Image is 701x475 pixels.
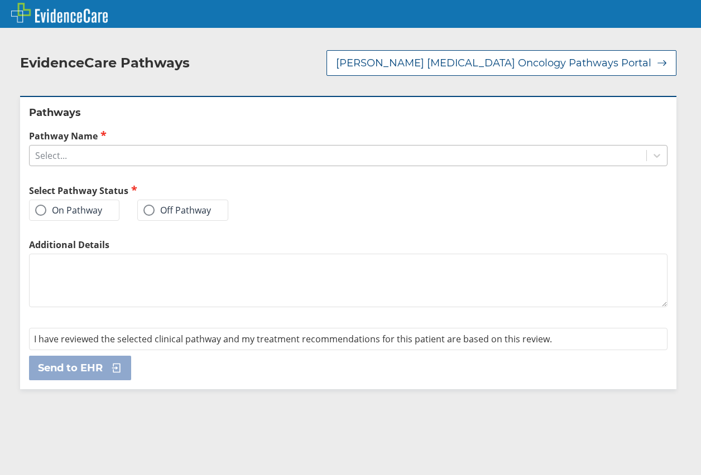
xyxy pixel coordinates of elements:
h2: Pathways [29,106,668,119]
span: I have reviewed the selected clinical pathway and my treatment recommendations for this patient a... [34,333,552,345]
div: Select... [35,149,67,162]
label: Off Pathway [143,205,211,216]
label: Pathway Name [29,129,668,142]
span: Send to EHR [38,361,103,375]
span: [PERSON_NAME] [MEDICAL_DATA] Oncology Pathways Portal [336,56,651,70]
button: [PERSON_NAME] [MEDICAL_DATA] Oncology Pathways Portal [327,50,676,76]
label: Additional Details [29,239,668,251]
button: Send to EHR [29,356,131,380]
h2: EvidenceCare Pathways [20,55,190,71]
img: EvidenceCare [11,3,108,23]
label: On Pathway [35,205,102,216]
h2: Select Pathway Status [29,184,344,197]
